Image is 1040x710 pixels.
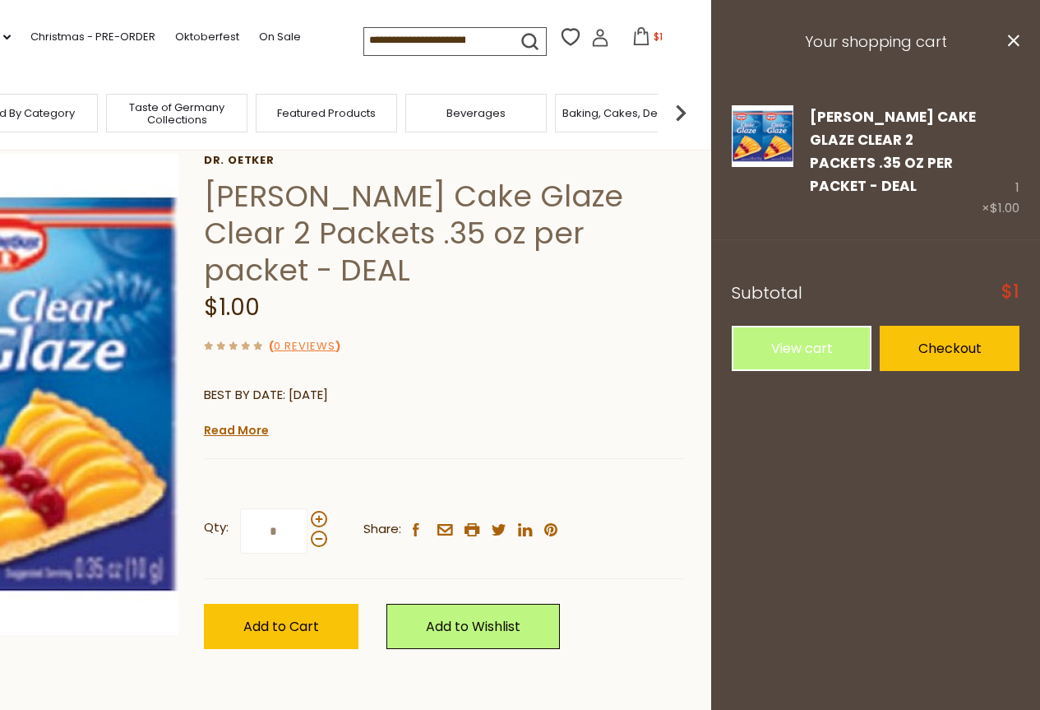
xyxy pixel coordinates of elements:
[664,96,697,129] img: next arrow
[204,517,229,538] strong: Qty:
[204,422,269,439] a: Read More
[269,338,340,354] span: ( )
[654,30,663,44] span: $1
[1001,283,1019,301] span: $1
[732,105,793,220] a: Dr. Oetker Cake Glaze Clear 2 Packets .35 oz per packet - DEAL
[259,28,301,46] a: On Sale
[204,291,260,323] span: $1.00
[982,105,1019,220] div: 1 ×
[243,617,319,636] span: Add to Cart
[277,107,376,119] a: Featured Products
[240,508,307,554] input: Qty:
[274,338,335,355] a: 0 Reviews
[880,326,1019,371] a: Checkout
[30,28,155,46] a: Christmas - PRE-ORDER
[732,326,871,371] a: View cart
[204,604,358,649] button: Add to Cart
[732,281,802,304] span: Subtotal
[562,107,690,119] a: Baking, Cakes, Desserts
[732,105,793,167] img: Dr. Oetker Cake Glaze Clear 2 Packets .35 oz per packet - DEAL
[175,28,239,46] a: Oktoberfest
[204,178,685,289] h1: [PERSON_NAME] Cake Glaze Clear 2 Packets .35 oz per packet - DEAL
[386,604,560,649] a: Add to Wishlist
[810,107,976,197] a: [PERSON_NAME] Cake Glaze Clear 2 Packets .35 oz per packet - DEAL
[990,199,1019,216] span: $1.00
[446,107,506,119] a: Beverages
[111,101,243,126] a: Taste of Germany Collections
[363,519,401,540] span: Share:
[204,385,685,406] p: BEST BY DATE: [DATE]
[612,27,682,52] button: $1
[204,154,685,167] a: Dr. Oetker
